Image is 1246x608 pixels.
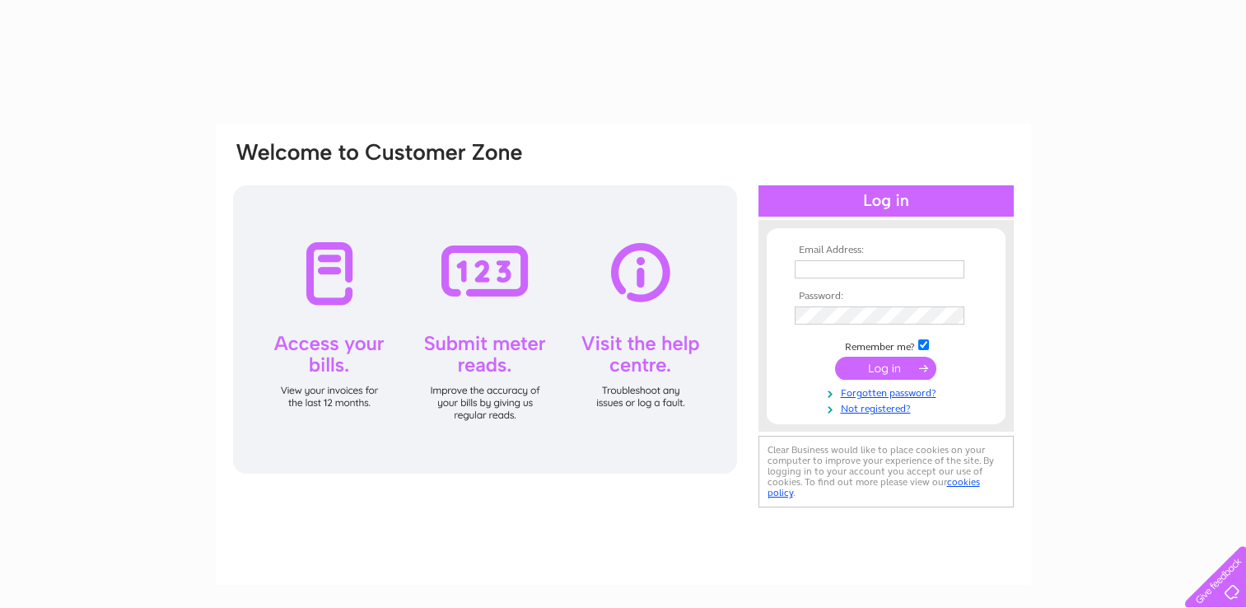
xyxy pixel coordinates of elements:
a: Forgotten password? [795,384,982,400]
th: Password: [791,291,982,302]
div: Clear Business would like to place cookies on your computer to improve your experience of the sit... [758,436,1014,507]
td: Remember me? [791,337,982,353]
a: cookies policy [768,476,980,498]
input: Submit [835,357,936,380]
a: Not registered? [795,400,982,415]
th: Email Address: [791,245,982,256]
